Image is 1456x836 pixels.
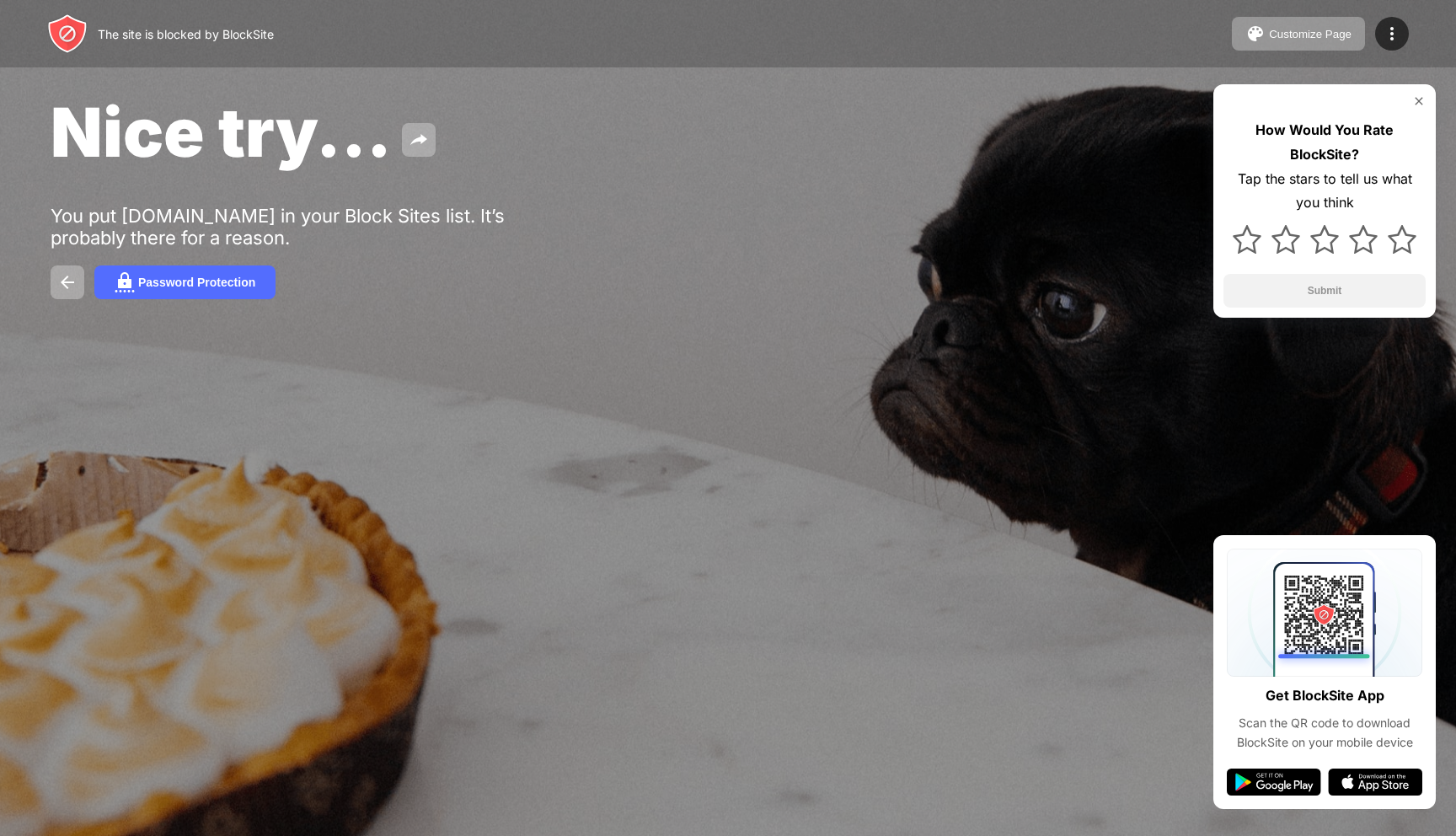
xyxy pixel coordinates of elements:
img: qrcode.svg [1227,549,1422,677]
img: app-store.svg [1328,769,1422,796]
span: Nice try... [51,91,392,173]
button: Customize Page [1232,17,1365,51]
img: menu-icon.svg [1382,24,1402,44]
div: Get BlockSite App [1266,683,1384,708]
img: star.svg [1271,225,1300,254]
div: How Would You Rate BlockSite? [1223,118,1426,167]
img: pallet.svg [1245,24,1266,44]
button: Submit [1223,274,1426,308]
img: header-logo.svg [47,13,88,54]
img: google-play.svg [1227,769,1321,796]
div: The site is blocked by BlockSite [98,27,274,41]
img: password.svg [115,272,135,292]
img: rate-us-close.svg [1412,94,1426,108]
div: Scan the QR code to download BlockSite on your mobile device [1227,714,1422,752]
img: back.svg [57,272,78,292]
img: star.svg [1349,225,1378,254]
div: Tap the stars to tell us what you think [1223,167,1426,216]
div: Password Protection [138,276,255,289]
button: Password Protection [94,265,276,299]
div: Customize Page [1269,28,1352,40]
img: star.svg [1233,225,1261,254]
div: You put [DOMAIN_NAME] in your Block Sites list. It’s probably there for a reason. [51,205,571,249]
img: star.svg [1388,225,1416,254]
img: share.svg [409,130,429,150]
img: star.svg [1310,225,1339,254]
